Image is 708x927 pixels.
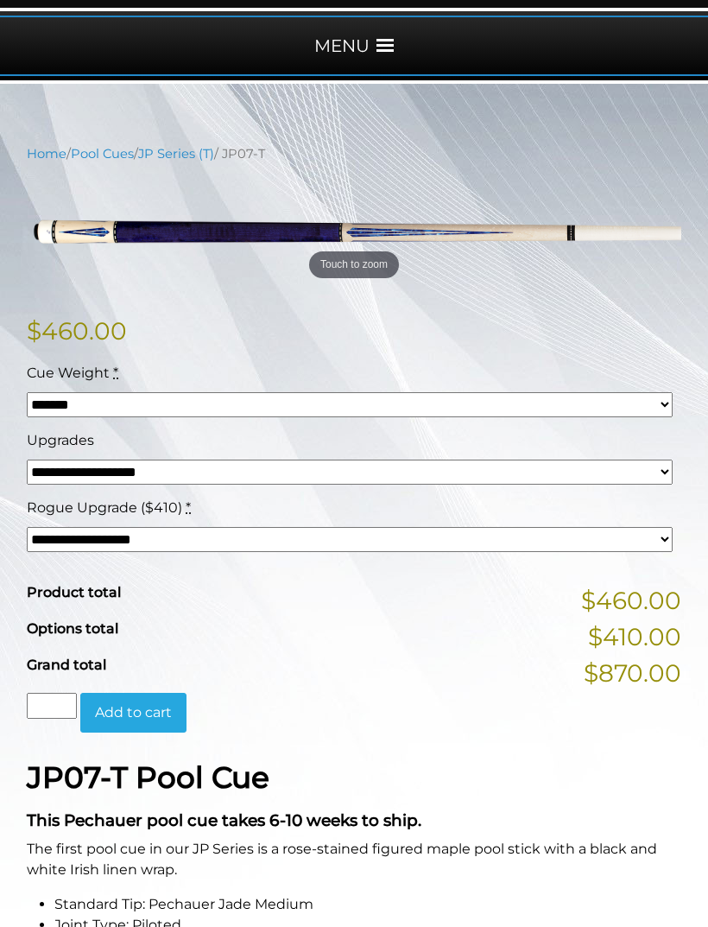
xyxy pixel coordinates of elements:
[27,146,66,162] a: Home
[27,620,118,637] span: Options total
[27,432,94,448] span: Upgrades
[581,582,681,619] span: $460.00
[27,499,182,516] span: Rogue Upgrade ($410)
[54,894,681,915] li: Standard Tip: Pechauer Jade Medium
[27,176,681,285] img: jp07-T.png
[80,693,186,733] button: Add to cart
[27,176,681,285] a: Touch to zoom
[584,655,681,691] span: $870.00
[27,759,269,796] strong: JP07-T Pool Cue
[27,693,77,719] input: Product quantity
[27,144,681,163] nav: Breadcrumb
[588,619,681,655] span: $410.00
[27,316,41,346] span: $
[27,584,121,600] span: Product total
[138,146,214,162] a: JP Series (T)
[71,146,134,162] a: Pool Cues
[27,810,421,830] strong: This Pechauer pool cue takes 6-10 weeks to ship.
[27,316,127,346] bdi: 460.00
[27,657,106,673] span: Grand total
[113,365,118,381] abbr: required
[186,499,191,516] abbr: required
[27,839,681,880] p: The first pool cue in our JP Series is a rose-stained figured maple pool stick with a black and w...
[27,365,110,381] span: Cue Weight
